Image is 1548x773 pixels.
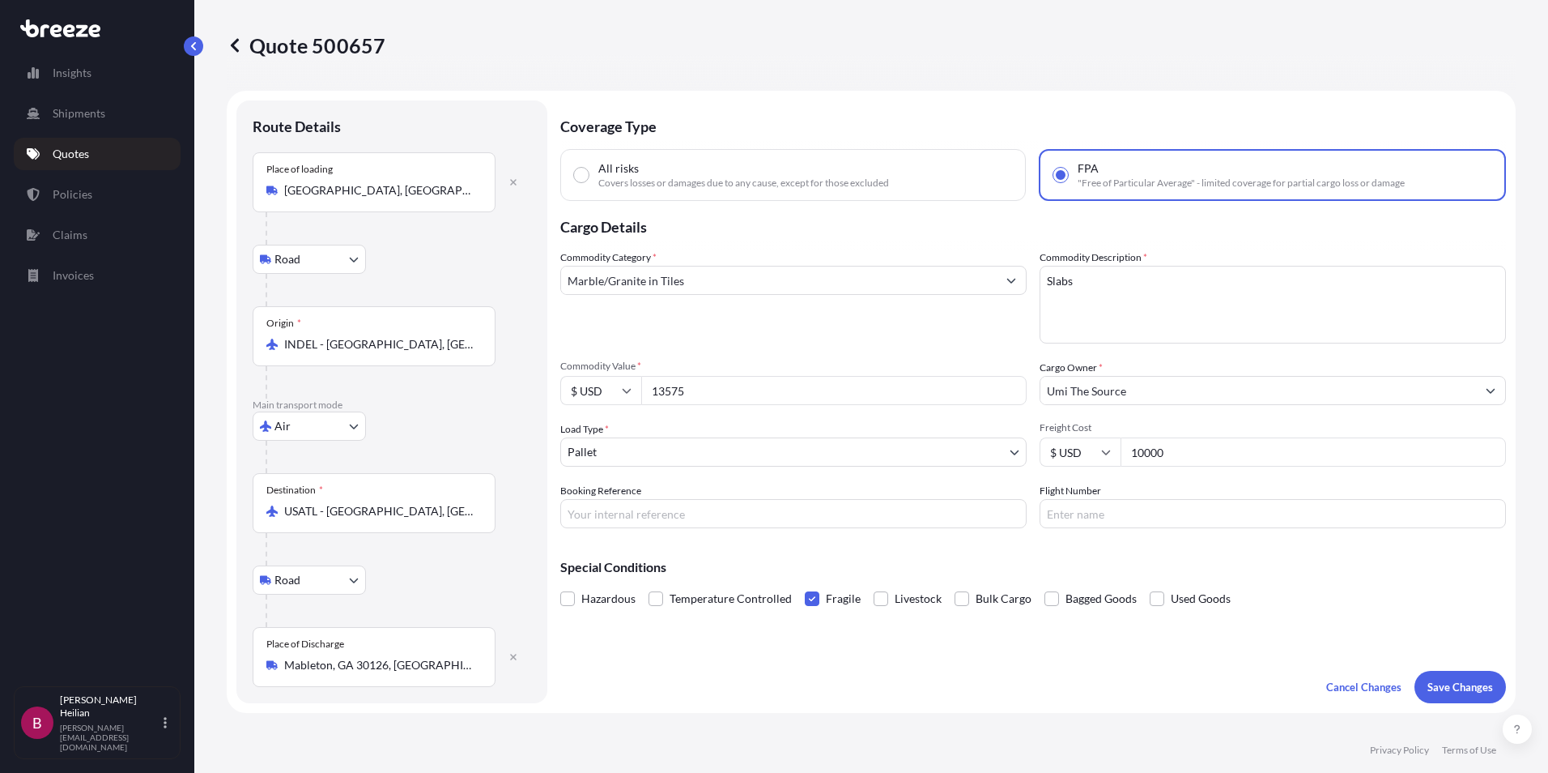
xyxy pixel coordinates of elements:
div: Destination [266,484,323,497]
p: Policies [53,186,92,203]
button: Save Changes [1414,671,1506,703]
input: FPA"Free of Particular Average" - limited coverage for partial cargo loss or damage [1053,168,1068,182]
div: Place of loading [266,163,333,176]
p: Save Changes [1427,679,1493,695]
a: Shipments [14,97,181,130]
a: Invoices [14,259,181,292]
a: Terms of Use [1442,744,1496,757]
span: Road [274,572,300,588]
input: Select a commodity type [561,266,997,295]
input: Destination [284,503,475,519]
p: Cargo Details [560,201,1506,250]
span: All risks [598,160,639,177]
p: Shipments [53,105,105,122]
a: Claims [14,219,181,251]
p: Quote 500657 [227,32,385,58]
button: Select transport [253,412,366,441]
p: Quotes [53,146,89,162]
p: Invoices [53,267,94,284]
span: Hazardous [581,587,636,611]
input: Enter name [1040,499,1506,528]
input: Origin [284,336,475,352]
span: Bulk Cargo [976,587,1031,611]
input: Place of Discharge [284,657,475,673]
span: Pallet [568,444,597,460]
button: Cancel Changes [1313,671,1414,703]
span: Livestock [895,587,942,611]
a: Privacy Policy [1370,744,1429,757]
p: [PERSON_NAME][EMAIL_ADDRESS][DOMAIN_NAME] [60,723,160,752]
label: Booking Reference [560,483,641,499]
input: Place of loading [284,182,475,199]
span: Covers losses or damages due to any cause, except for those excluded [598,177,889,190]
input: Full name [1040,376,1476,405]
div: Origin [266,317,301,330]
p: Coverage Type [560,100,1506,149]
span: Freight Cost [1040,421,1506,434]
p: [PERSON_NAME] Heilian [60,694,160,720]
p: Main transport mode [253,399,531,412]
button: Select transport [253,566,366,595]
label: Commodity Category [560,250,657,266]
span: Commodity Value [560,360,1027,373]
input: Type amount [641,376,1027,405]
label: Flight Number [1040,483,1101,499]
span: Used Goods [1171,587,1231,611]
p: Claims [53,227,87,243]
span: Load Type [560,421,609,438]
input: All risksCovers losses or damages due to any cause, except for those excluded [574,168,589,182]
button: Select transport [253,245,366,274]
span: Fragile [826,587,861,611]
p: Route Details [253,117,341,136]
span: Air [274,418,291,434]
a: Policies [14,178,181,211]
p: Insights [53,65,91,81]
textarea: Slabs [1040,266,1506,344]
a: Quotes [14,138,181,170]
span: "Free of Particular Average" - limited coverage for partial cargo loss or damage [1078,177,1405,190]
span: Bagged Goods [1065,587,1137,611]
input: Enter amount [1121,438,1506,467]
button: Pallet [560,438,1027,467]
label: Cargo Owner [1040,360,1103,376]
button: Show suggestions [997,266,1026,295]
label: Commodity Description [1040,250,1147,266]
div: Place of Discharge [266,638,344,651]
p: Special Conditions [560,561,1506,574]
span: Road [274,251,300,267]
span: FPA [1078,160,1099,177]
span: Temperature Controlled [670,587,792,611]
input: Your internal reference [560,499,1027,528]
span: B [32,715,42,731]
a: Insights [14,57,181,89]
p: Cancel Changes [1326,679,1401,695]
button: Show suggestions [1476,376,1505,405]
